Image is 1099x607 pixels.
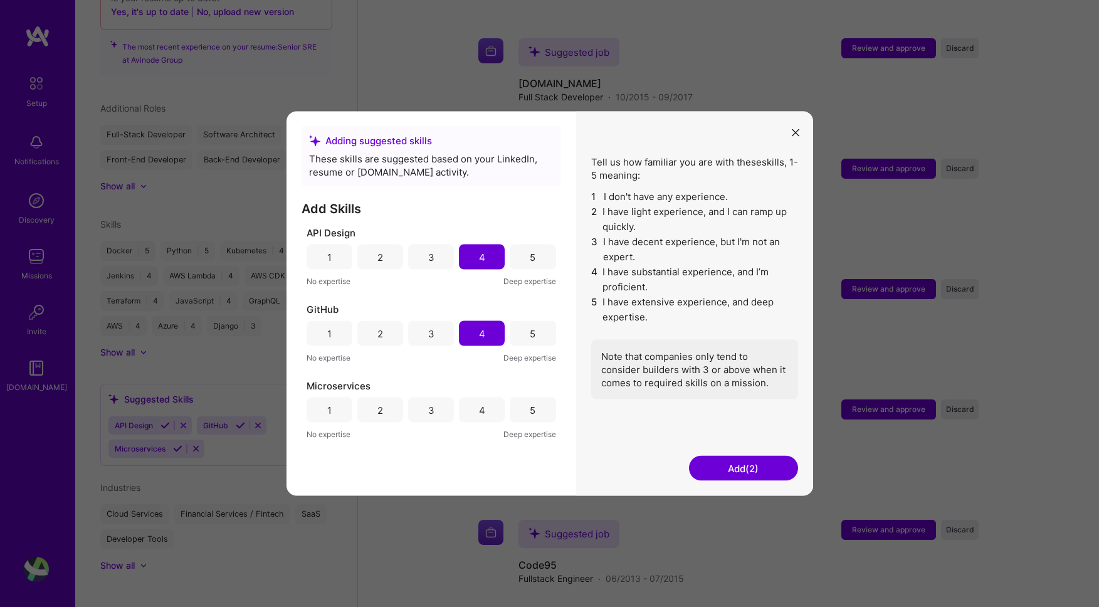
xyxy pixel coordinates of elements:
span: Microservices [307,379,371,393]
div: 5 [530,327,535,340]
div: 2 [377,403,383,416]
span: Deep expertise [503,428,556,441]
span: No expertise [307,351,350,364]
div: 4 [479,250,485,263]
li: I have extensive experience, and deep expertise. [591,295,798,325]
li: I have substantial experience, and I’m proficient. [591,265,798,295]
span: 5 [591,295,598,325]
div: 5 [530,250,535,263]
div: Tell us how familiar you are with these skills , 1-5 meaning: [591,156,798,399]
li: I have decent experience, but I'm not an expert. [591,235,798,265]
span: 3 [591,235,598,265]
div: 3 [428,327,434,340]
span: Deep expertise [503,275,556,288]
span: Deep expertise [503,351,556,364]
div: 4 [479,327,485,340]
div: Note that companies only tend to consider builders with 3 or above when it comes to required skil... [591,340,798,399]
div: 1 [327,250,332,263]
div: 1 [327,403,332,416]
div: These skills are suggested based on your LinkedIn, resume or [DOMAIN_NAME] activity. [309,152,554,179]
button: Add(2) [689,456,798,481]
div: 4 [479,403,485,416]
span: 2 [591,204,598,235]
div: modal [287,112,813,496]
div: Adding suggested skills [309,134,554,147]
li: I have light experience, and I can ramp up quickly. [591,204,798,235]
i: icon Close [792,129,799,136]
li: I don't have any experience. [591,189,798,204]
i: icon SuggestedTeams [309,135,320,146]
div: 2 [377,250,383,263]
span: 4 [591,265,598,295]
span: No expertise [307,275,350,288]
div: 2 [377,327,383,340]
div: 3 [428,403,434,416]
span: No expertise [307,428,350,441]
h3: Add Skills [302,201,561,216]
div: 1 [327,327,332,340]
span: API Design [307,226,355,240]
span: 1 [591,189,599,204]
div: 5 [530,403,535,416]
span: GitHub [307,303,339,316]
div: 3 [428,250,434,263]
